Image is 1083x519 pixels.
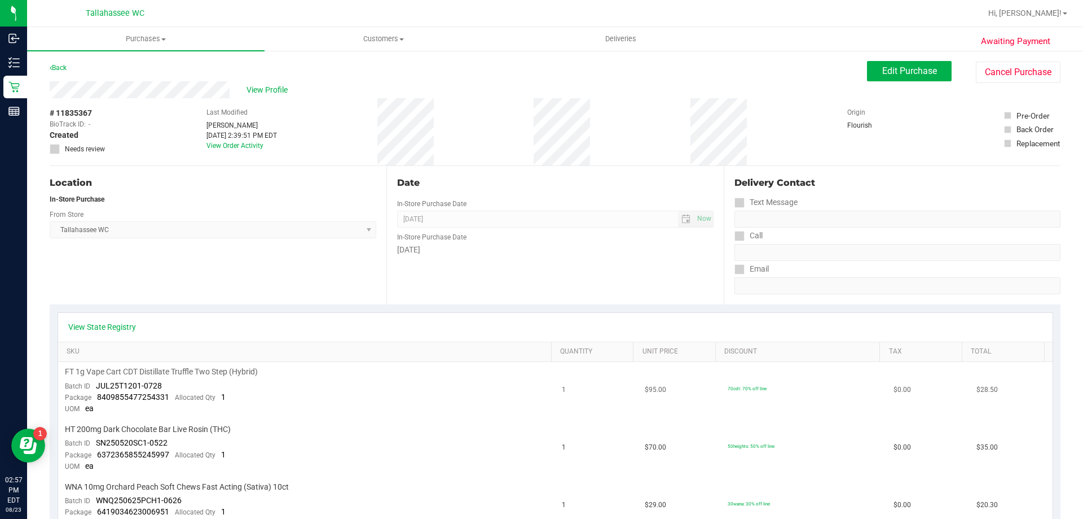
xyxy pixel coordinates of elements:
p: 02:57 PM EDT [5,475,22,505]
span: $0.00 [893,500,911,511]
span: Tallahassee WC [86,8,144,18]
span: 6372365855245997 [97,450,169,459]
span: Needs review [65,144,105,154]
span: Hi, [PERSON_NAME]! [988,8,1062,18]
span: Customers [265,34,501,44]
inline-svg: Reports [8,106,20,117]
label: Text Message [734,194,798,211]
span: Purchases [27,34,265,44]
label: In-Store Purchase Date [397,232,466,242]
span: 8409855477254331 [97,392,169,402]
strong: In-Store Purchase [50,195,104,203]
a: Total [971,347,1040,356]
span: Allocated Qty [175,451,215,459]
a: View State Registry [68,321,136,333]
span: - [89,119,90,129]
iframe: Resource center unread badge [33,427,47,441]
span: Edit Purchase [882,66,937,76]
span: Allocated Qty [175,508,215,516]
iframe: Resource center [11,429,45,463]
inline-svg: Retail [8,81,20,93]
span: WNQ250625PCH1-0626 [96,496,182,505]
a: Customers [265,27,502,51]
span: 1 [221,450,226,459]
span: FT 1g Vape Cart CDT Distillate Truffle Two Step (Hybrid) [65,367,258,377]
span: 30wana: 30% off line [728,501,770,507]
label: Origin [847,107,865,117]
span: JUL25T1201-0728 [96,381,162,390]
span: 1 [221,507,226,516]
a: Discount [724,347,875,356]
span: 1 [562,385,566,395]
a: Quantity [560,347,629,356]
a: Deliveries [502,27,739,51]
inline-svg: Inventory [8,57,20,68]
span: $0.00 [893,442,911,453]
div: Replacement [1016,138,1060,149]
span: $70.00 [645,442,666,453]
a: Purchases [27,27,265,51]
span: 6419034623006951 [97,507,169,516]
span: Package [65,451,91,459]
span: $29.00 [645,500,666,511]
div: [DATE] [397,244,713,256]
span: View Profile [246,84,292,96]
span: Batch ID [65,439,90,447]
span: Awaiting Payment [981,35,1050,48]
div: Date [397,176,713,190]
input: Format: (999) 999-9999 [734,211,1060,228]
div: Delivery Contact [734,176,1060,190]
span: $20.30 [976,500,998,511]
label: Last Modified [206,107,248,117]
a: Tax [889,347,958,356]
div: Pre-Order [1016,110,1050,121]
span: 70cdt: 70% off line [728,386,767,391]
button: Edit Purchase [867,61,952,81]
inline-svg: Inbound [8,33,20,44]
label: In-Store Purchase Date [397,199,466,209]
span: $95.00 [645,385,666,395]
span: UOM [65,405,80,413]
a: Unit Price [642,347,711,356]
span: WNA 10mg Orchard Peach Soft Chews Fast Acting (Sativa) 10ct [65,482,289,492]
div: Flourish [847,120,904,130]
label: From Store [50,210,83,220]
span: UOM [65,463,80,470]
span: 1 [562,442,566,453]
span: SN250520SC1-0522 [96,438,168,447]
button: Cancel Purchase [976,62,1060,83]
span: HT 200mg Dark Chocolate Bar Live Rosin (THC) [65,424,231,435]
span: Batch ID [65,382,90,390]
span: Created [50,129,78,141]
span: $35.00 [976,442,998,453]
span: BioTrack ID: [50,119,86,129]
span: 50heights: 50% off line [728,443,774,449]
span: # 11835367 [50,107,92,119]
div: Back Order [1016,124,1054,135]
span: Package [65,508,91,516]
span: $28.50 [976,385,998,395]
span: Allocated Qty [175,394,215,402]
div: Location [50,176,376,190]
span: Batch ID [65,497,90,505]
span: Package [65,394,91,402]
span: ea [85,461,94,470]
label: Email [734,261,769,277]
p: 08/23 [5,505,22,514]
a: View Order Activity [206,142,263,150]
a: SKU [67,347,547,356]
span: 1 [221,392,226,402]
span: Deliveries [590,34,651,44]
span: $0.00 [893,385,911,395]
a: Back [50,64,67,72]
label: Call [734,228,763,244]
input: Format: (999) 999-9999 [734,244,1060,261]
span: 1 [562,500,566,511]
div: [PERSON_NAME] [206,120,277,130]
div: [DATE] 2:39:51 PM EDT [206,130,277,141]
span: ea [85,404,94,413]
